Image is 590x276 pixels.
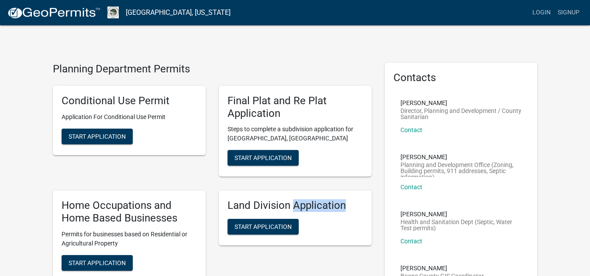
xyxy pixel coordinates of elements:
[400,100,522,106] p: [PERSON_NAME]
[554,4,583,21] a: Signup
[400,108,522,120] p: Director, Planning and Development / County Sanitarian
[62,230,197,248] p: Permits for businesses based on Residential or Agricultural Property
[235,223,292,230] span: Start Application
[400,265,484,271] p: [PERSON_NAME]
[228,150,299,166] button: Start Application
[126,5,231,20] a: [GEOGRAPHIC_DATA], [US_STATE]
[400,154,522,160] p: [PERSON_NAME]
[62,129,133,144] button: Start Application
[400,126,422,133] a: Contact
[529,4,554,21] a: Login
[228,219,299,235] button: Start Application
[62,255,133,271] button: Start Application
[228,95,363,120] h5: Final Plat and Re Plat Application
[400,238,422,245] a: Contact
[228,199,363,212] h5: Land Division Application
[107,7,119,18] img: Boone County, Iowa
[62,95,197,107] h5: Conditional Use Permit
[393,72,529,84] h5: Contacts
[228,125,363,143] p: Steps to complete a subdivision application for [GEOGRAPHIC_DATA], [GEOGRAPHIC_DATA]
[62,112,197,122] p: Application For Conditional Use Permit
[69,133,126,140] span: Start Application
[235,154,292,161] span: Start Application
[69,259,126,266] span: Start Application
[53,63,372,75] h4: Planning Department Permits
[400,162,522,177] p: Planning and Development Office (Zoning, Building permits, 911 addresses, Septic information)
[400,211,522,217] p: [PERSON_NAME]
[62,199,197,225] h5: Home Occupations and Home Based Businesses
[400,184,422,191] a: Contact
[400,219,522,231] p: Health and Sanitation Dept (Septic, Water Test permits)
